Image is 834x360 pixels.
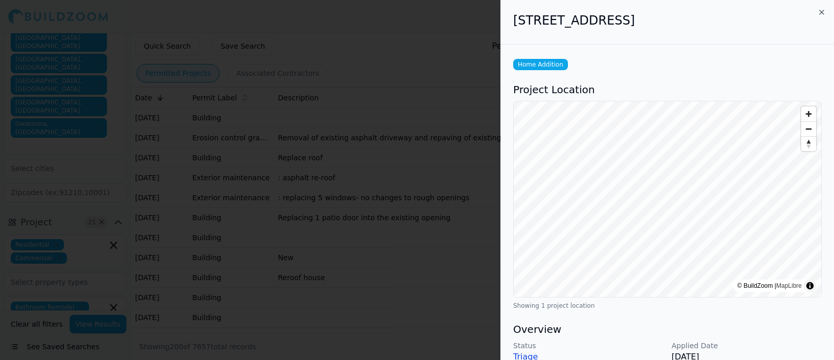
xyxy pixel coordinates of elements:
span: Home Addition [513,59,568,70]
summary: Toggle attribution [804,280,816,292]
canvas: Map [514,101,821,297]
div: Showing 1 project location [513,302,822,310]
button: Zoom out [801,121,816,136]
h3: Project Location [513,82,822,97]
div: © BuildZoom | [737,281,802,291]
h3: Overview [513,322,822,336]
h2: [STREET_ADDRESS] [513,12,822,29]
button: Zoom in [801,107,816,121]
a: MapLibre [776,282,802,289]
p: Applied Date [672,341,822,351]
button: Reset bearing to north [801,136,816,151]
p: Status [513,341,664,351]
